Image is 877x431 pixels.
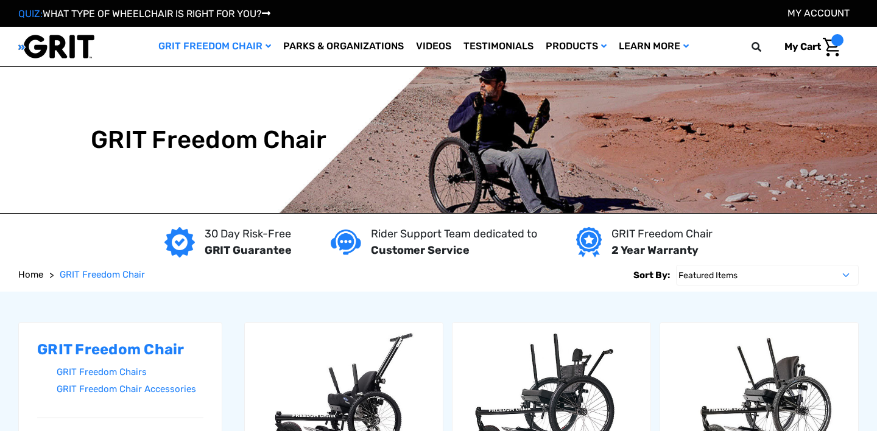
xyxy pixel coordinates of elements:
[60,269,145,280] span: GRIT Freedom Chair
[540,27,613,66] a: Products
[457,27,540,66] a: Testimonials
[410,27,457,66] a: Videos
[18,268,43,282] a: Home
[205,244,292,257] strong: GRIT Guarantee
[775,34,844,60] a: Cart with 0 items
[37,341,203,359] h2: GRIT Freedom Chair
[613,27,695,66] a: Learn More
[18,8,43,19] span: QUIZ:
[60,268,145,282] a: GRIT Freedom Chair
[164,227,195,258] img: GRIT Guarantee
[57,363,203,381] a: GRIT Freedom Chairs
[757,34,775,60] input: Search
[57,380,203,398] a: GRIT Freedom Chair Accessories
[18,269,43,280] span: Home
[18,34,94,59] img: GRIT All-Terrain Wheelchair and Mobility Equipment
[331,230,361,254] img: Customer service
[371,226,537,242] p: Rider Support Team dedicated to
[633,265,670,286] label: Sort By:
[784,41,821,52] span: My Cart
[611,226,713,242] p: GRIT Freedom Chair
[787,7,850,19] a: Account
[611,244,699,257] strong: 2 Year Warranty
[823,38,840,57] img: Cart
[205,226,292,242] p: 30 Day Risk-Free
[576,227,601,258] img: Year warranty
[371,244,470,257] strong: Customer Service
[91,125,327,155] h1: GRIT Freedom Chair
[18,8,270,19] a: QUIZ:WHAT TYPE OF WHEELCHAIR IS RIGHT FOR YOU?
[277,27,410,66] a: Parks & Organizations
[152,27,277,66] a: GRIT Freedom Chair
